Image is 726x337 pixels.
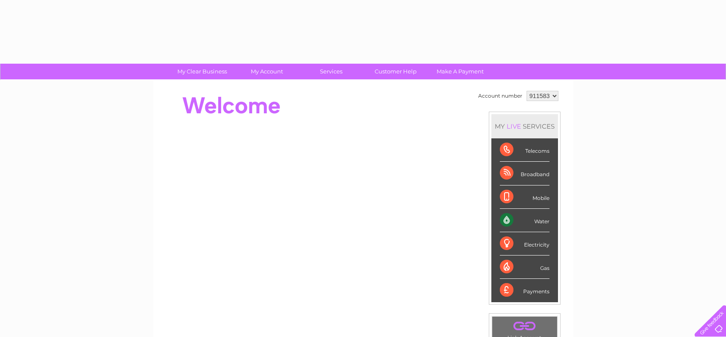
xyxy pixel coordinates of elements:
div: Water [500,209,549,232]
div: Telecoms [500,138,549,162]
div: Payments [500,279,549,302]
a: . [494,319,555,334]
div: Mobile [500,185,549,209]
a: My Clear Business [167,64,237,79]
a: Make A Payment [425,64,495,79]
a: Customer Help [361,64,431,79]
a: Services [296,64,366,79]
div: Gas [500,256,549,279]
div: Electricity [500,232,549,256]
div: LIVE [505,122,523,130]
div: MY SERVICES [491,114,558,138]
div: Broadband [500,162,549,185]
a: My Account [232,64,302,79]
td: Account number [476,89,524,103]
